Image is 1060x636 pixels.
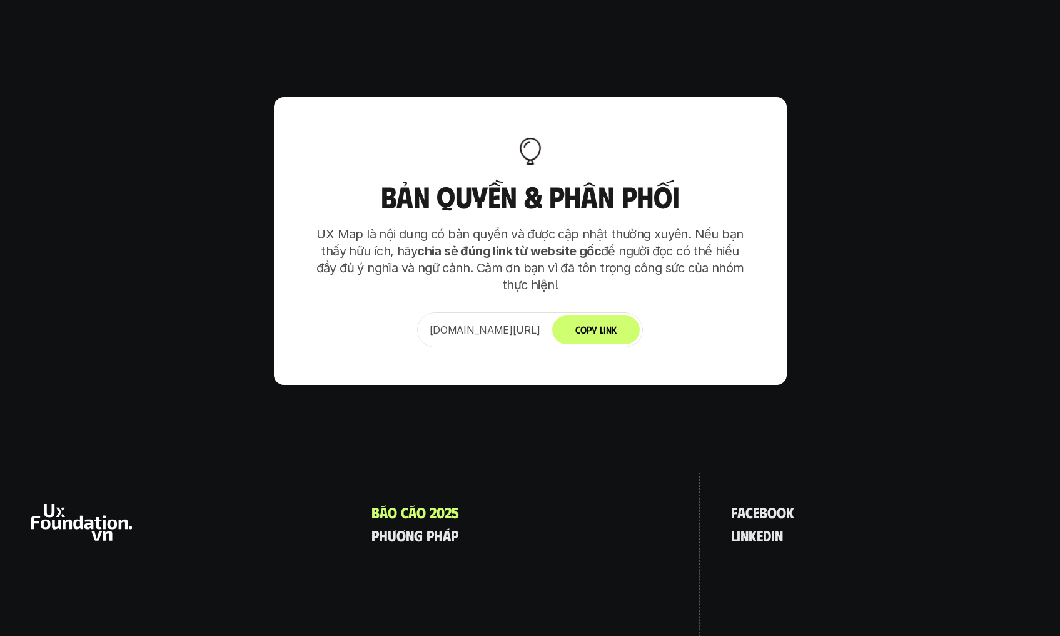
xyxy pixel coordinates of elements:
span: 0 [437,504,445,520]
span: n [740,527,749,543]
span: o [416,504,426,520]
span: o [767,504,777,520]
span: a [737,504,745,520]
span: k [786,504,794,520]
span: á [443,527,451,543]
a: phươngpháp [371,527,458,543]
span: á [380,504,388,520]
span: ư [388,527,396,543]
span: g [414,527,423,543]
a: Báocáo2025 [371,504,459,520]
span: 2 [445,504,452,520]
span: 2 [430,504,437,520]
span: l [731,527,737,543]
span: b [759,504,767,520]
span: c [745,504,753,520]
span: p [371,527,379,543]
button: Copy Link [552,315,640,344]
span: 5 [452,504,459,520]
strong: chia sẻ đúng link từ website gốc [417,244,601,259]
span: p [451,527,458,543]
span: f [731,504,737,520]
span: o [388,504,397,520]
span: e [753,504,759,520]
span: n [406,527,414,543]
p: [DOMAIN_NAME][URL] [430,322,540,337]
span: k [749,527,757,543]
span: n [775,527,783,543]
span: i [737,527,740,543]
span: h [379,527,388,543]
span: e [757,527,763,543]
span: ơ [396,527,406,543]
span: á [408,504,416,520]
a: linkedin [731,527,783,543]
span: h [434,527,443,543]
span: o [777,504,786,520]
h3: Bản quyền & Phân phối [311,180,749,213]
span: B [371,504,380,520]
span: d [763,527,771,543]
a: facebook [731,504,794,520]
span: p [427,527,434,543]
span: c [401,504,408,520]
p: UX Map là nội dung có bản quyền và được cập nhật thường xuyên. Nếu bạn thấy hữu ích, hãy để người... [311,226,749,294]
span: i [771,527,775,543]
